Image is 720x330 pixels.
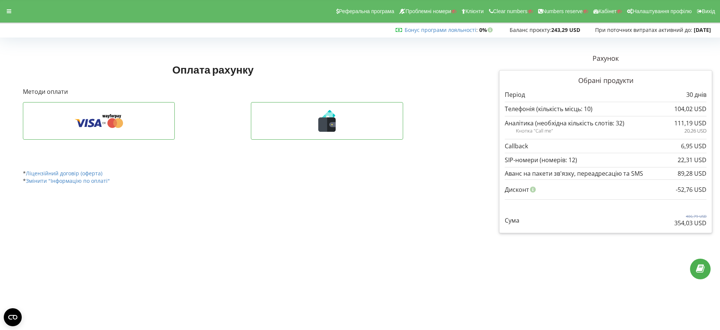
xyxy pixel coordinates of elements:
[505,76,706,86] p: Обрані продукти
[26,170,102,177] a: Ліцензійний договір (оферта)
[516,127,553,134] span: Кнопка "Call me"
[633,8,691,14] span: Налаштування профілю
[505,142,528,151] p: Callback
[465,8,484,14] span: Клієнти
[674,105,706,113] p: 104,02 USD
[694,26,711,33] strong: [DATE]
[678,170,706,177] div: 89,28 USD
[405,8,451,14] span: Проблемні номери
[510,26,551,33] span: Баланс проєкту:
[684,127,706,134] p: 20,26 USD
[505,156,577,164] p: SIP-номери (номерів: 12)
[595,26,692,33] span: При поточних витратах активний до:
[405,26,478,33] span: :
[499,54,712,63] p: Рахунок
[505,119,624,128] p: Аналітика (необхідна кількість слотів: 32)
[702,8,715,14] span: Вихід
[405,26,476,33] a: Бонус програми лояльності
[479,26,495,33] strong: 0%
[598,8,617,14] span: Кабінет
[339,8,394,14] span: Реферальна програма
[505,170,706,177] div: Аванс на пакети зв'язку, переадресацію та SMS
[4,308,22,326] button: Open CMP widget
[674,119,706,128] p: 111,19 USD
[505,90,525,99] p: Період
[674,219,706,228] p: 354,03 USD
[681,142,706,151] p: 6,95 USD
[686,90,706,99] p: 30 днів
[676,182,706,197] div: -52,76 USD
[493,8,528,14] span: Clear numbers
[26,177,110,184] a: Змінити "Інформацію по оплаті"
[543,8,583,14] span: Numbers reserve
[505,216,519,225] p: Сума
[23,63,403,76] h1: Оплата рахунку
[505,182,706,197] div: Дисконт
[23,87,403,96] p: Методи оплати
[505,105,592,113] p: Телефонія (кількість місць: 10)
[674,214,706,219] p: 406,79 USD
[678,156,706,164] p: 22,31 USD
[551,26,580,33] strong: 243,29 USD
